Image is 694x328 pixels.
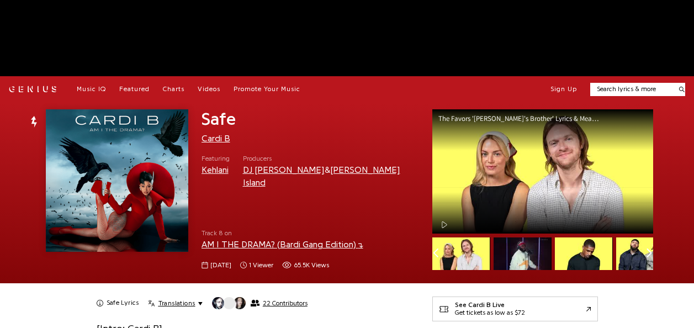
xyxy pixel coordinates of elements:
span: Promote Your Music [234,86,300,92]
span: Charts [163,86,184,92]
input: Search lyrics & more [590,84,672,94]
span: [DATE] [210,261,231,270]
span: Safe [202,110,236,128]
a: Kehlani [202,166,229,174]
a: Videos [198,85,220,94]
span: Featuring [202,154,230,163]
span: Music IQ [77,86,106,92]
a: [PERSON_NAME] Island [243,166,400,187]
span: 65,499 views [282,261,329,270]
div: & [243,164,415,189]
button: Sign Up [550,85,577,94]
a: DJ [PERSON_NAME] [243,166,325,174]
span: Featured [119,86,150,92]
img: Cover art for Safe by Cardi B [46,109,188,252]
span: 65.5K views [294,261,329,270]
div: The Favors '[PERSON_NAME]'s Brother' Lyrics & Meaning | Genius Verified [438,115,610,122]
span: Producers [243,154,415,163]
span: Track 8 on [202,229,415,238]
span: 1 viewer [240,261,273,270]
span: 1 viewer [249,261,273,270]
a: Cardi B [202,134,230,143]
a: Music IQ [77,85,106,94]
a: Featured [119,85,150,94]
span: Videos [198,86,220,92]
a: Promote Your Music [234,85,300,94]
a: Charts [163,85,184,94]
a: AM I THE DRAMA? (Bardi Gang Edition) [202,240,363,249]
